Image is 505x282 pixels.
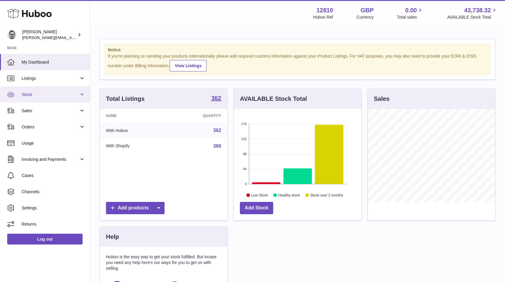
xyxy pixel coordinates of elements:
span: My Dashboard [22,59,85,65]
p: Huboo is the easy way to get your stock fulfilled. But incase you need any help here's our ways f... [106,254,221,271]
span: Orders [22,124,79,130]
h3: Total Listings [106,95,145,103]
span: Listings [22,76,79,81]
div: [PERSON_NAME] [22,29,76,40]
text: 176 [241,122,246,126]
img: website_grey.svg [10,16,14,20]
span: Total sales [397,14,424,20]
a: Add products [106,202,165,214]
th: Name [100,109,169,123]
text: 44 [243,167,246,171]
strong: GBP [361,6,373,14]
span: 43,738.32 [464,6,491,14]
span: Sales [22,108,79,114]
text: Healthy stock [278,193,300,197]
h3: AVAILABLE Stock Total [240,95,307,103]
td: With Huboo [100,123,169,138]
img: tab_domain_overview_orange.svg [16,38,21,43]
span: 0.00 [405,6,417,14]
span: [PERSON_NAME][EMAIL_ADDRESS][DOMAIN_NAME] [22,35,120,40]
text: 132 [241,137,246,141]
div: Domain: [DOMAIN_NAME] [16,16,66,20]
div: Huboo Ref [313,14,333,20]
a: 0.00 Total sales [397,6,424,20]
text: Low Stock [251,193,268,197]
img: alex@digidistiller.com [7,30,16,39]
span: Stock [22,92,79,97]
div: Domain Overview [23,38,54,42]
img: tab_keywords_by_traffic_grey.svg [60,38,65,43]
strong: 12810 [316,6,333,14]
h3: Sales [374,95,389,103]
span: Channels [22,189,85,195]
div: If you're planning on sending your products internationally please add required customs informati... [108,53,487,71]
a: 362 [213,128,221,133]
span: Settings [22,205,85,211]
span: Cases [22,173,85,178]
a: Log out [7,234,83,244]
th: Quantity [169,109,227,123]
a: Add Stock [240,202,273,214]
img: logo_orange.svg [10,10,14,14]
strong: Notice [108,47,487,53]
a: 360 [213,143,221,148]
text: 0 [245,182,246,186]
div: Currency [357,14,374,20]
div: v 4.0.25 [17,10,29,14]
text: Stock over 2 months [310,193,343,197]
span: Usage [22,140,85,146]
h3: Help [106,233,119,241]
span: AVAILABLE Stock Total [447,14,498,20]
div: Keywords by Traffic [66,38,101,42]
span: Returns [22,221,85,227]
a: 362 [211,95,221,102]
td: With Shopify [100,138,169,154]
text: 88 [243,152,246,156]
a: View Listings [170,60,207,71]
span: Invoicing and Payments [22,157,79,162]
strong: 362 [211,95,221,101]
a: 43,738.32 AVAILABLE Stock Total [447,6,498,20]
